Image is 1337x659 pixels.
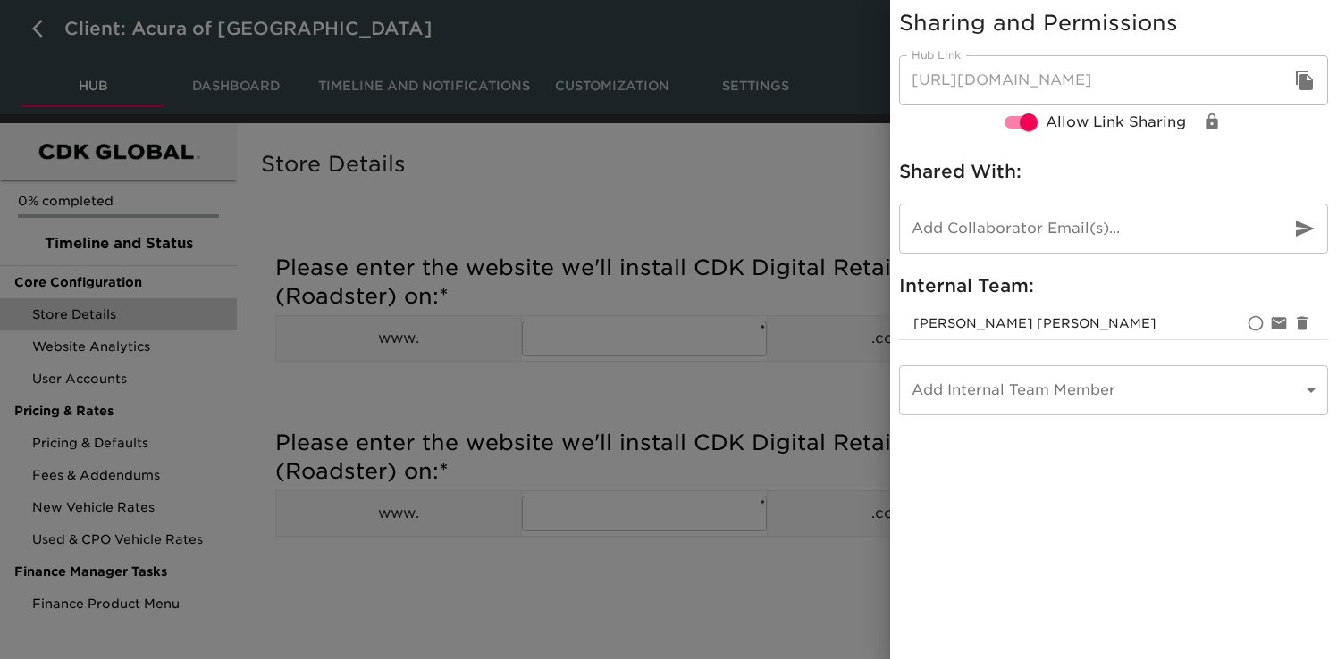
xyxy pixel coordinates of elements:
div: ​ [899,365,1328,415]
div: Set as primay account owner [1244,312,1267,335]
div: Remove bailey.rubin@cdk.com [1291,312,1314,335]
h5: Sharing and Permissions [899,9,1328,38]
h6: Shared With: [899,157,1328,186]
div: Disable notifications for bailey.rubin@cdk.com [1267,312,1291,335]
span: bailey.rubin@cdk.com [913,316,1156,330]
div: Change View/Edit Permissions for Link Share [1200,110,1223,133]
h6: Internal Team: [899,271,1328,300]
span: Allow Link Sharing [1046,112,1186,133]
